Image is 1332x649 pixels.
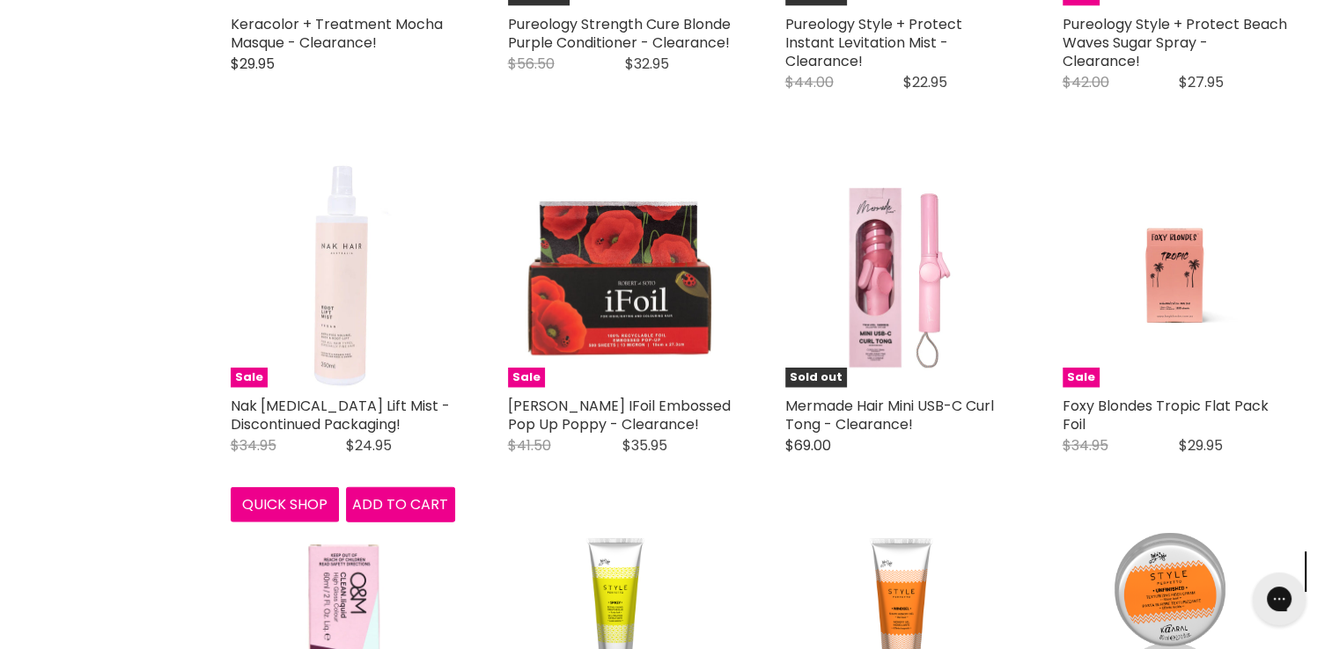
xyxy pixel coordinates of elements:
[346,435,392,456] span: $24.95
[1063,164,1287,388] a: Foxy Blondes Tropic Flat Pack Foil Sale
[1179,435,1223,456] span: $29.95
[508,164,732,388] a: Robert De Soto IFoil Embossed Pop Up Poppy - Clearance! Robert De Soto IFoil Embossed Pop Up Popp...
[352,494,448,514] span: Add to cart
[231,164,455,388] img: Nak Hair Root Lift Mist - Discontinued Packaging!
[231,368,268,388] span: Sale
[622,435,667,456] span: $35.95
[785,396,994,434] a: Mermade Hair Mini USB-C Curl Tong - Clearance!
[508,14,731,53] a: Pureology Strength Cure Blonde Purple Conditioner - Clearance!
[231,435,276,456] span: $34.95
[1179,72,1224,92] span: $27.95
[508,164,732,388] img: Robert De Soto IFoil Embossed Pop Up Poppy - Clearance!
[1063,435,1108,456] span: $34.95
[346,487,455,522] button: Add to cart
[785,368,847,388] span: Sold out
[1063,396,1269,434] a: Foxy Blondes Tropic Flat Pack Foil
[903,72,947,92] span: $22.95
[231,54,275,74] span: $29.95
[785,164,1010,388] img: Mermade Hair Mini USB-C Curl Tong - Clearance!
[785,164,1010,388] a: Mermade Hair Mini USB-C Curl Tong - Clearance! Mermade Hair Mini USB-C Curl Tong - Clearance! Sol...
[231,164,455,388] a: Nak Hair Root Lift Mist - Discontinued Packaging! Sale
[1063,368,1100,388] span: Sale
[1090,164,1258,388] img: Foxy Blondes Tropic Flat Pack Foil
[1063,72,1109,92] span: $42.00
[1244,566,1314,631] iframe: Gorgias live chat messenger
[1063,14,1287,71] a: Pureology Style + Protect Beach Waves Sugar Spray - Clearance!
[785,72,834,92] span: $44.00
[231,396,450,434] a: Nak [MEDICAL_DATA] Lift Mist - Discontinued Packaging!
[508,435,551,456] span: $41.50
[231,14,443,53] a: Keracolor + Treatment Mocha Masque - Clearance!
[508,54,555,74] span: $56.50
[785,14,962,71] a: Pureology Style + Protect Instant Levitation Mist - Clearance!
[625,54,669,74] span: $32.95
[231,487,340,522] button: Quick shop
[508,368,545,388] span: Sale
[508,396,731,434] a: [PERSON_NAME] IFoil Embossed Pop Up Poppy - Clearance!
[785,435,831,456] span: $69.00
